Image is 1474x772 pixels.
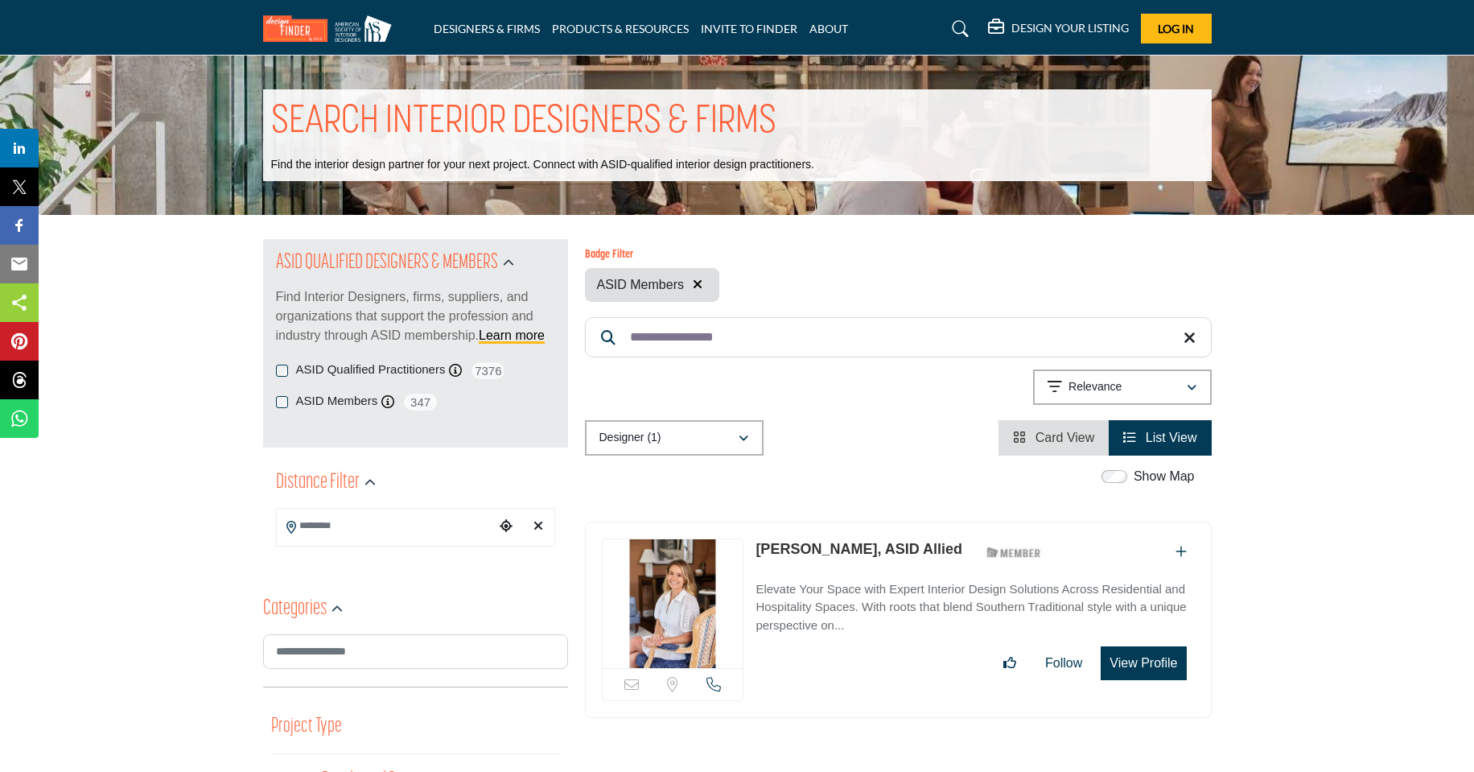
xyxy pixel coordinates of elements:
[756,571,1194,635] a: Elevate Your Space with Expert Interior Design Solutions Across Residential and Hospitality Space...
[470,361,506,381] span: 7376
[998,420,1109,456] li: Card View
[1068,379,1122,395] p: Relevance
[1175,545,1187,559] a: Add To List
[552,22,689,35] a: PRODUCTS & RESOURCES
[1036,431,1095,444] span: Card View
[1109,420,1211,456] li: List View
[263,15,400,42] img: Site Logo
[756,580,1194,635] p: Elevate Your Space with Expert Interior Design Solutions Across Residential and Hospitality Space...
[993,647,1027,679] button: Like listing
[1035,647,1093,679] button: Follow
[276,396,288,408] input: ASID Members checkbox
[1013,431,1094,444] a: View Card
[585,249,719,262] h6: Badge Filter
[1146,431,1197,444] span: List View
[402,392,438,412] span: 347
[526,510,550,544] div: Clear search location
[988,19,1129,39] div: DESIGN YOUR LISTING
[434,22,540,35] a: DESIGNERS & FIRMS
[276,287,555,345] p: Find Interior Designers, firms, suppliers, and organizations that support the profession and indu...
[494,510,518,544] div: Choose your current location
[1123,431,1196,444] a: View List
[599,430,661,446] p: Designer (1)
[271,97,776,147] h1: SEARCH INTERIOR DESIGNERS & FIRMS
[277,510,494,542] input: Search Location
[1101,646,1186,680] button: View Profile
[479,328,545,342] a: Learn more
[1134,467,1195,486] label: Show Map
[756,541,962,557] a: [PERSON_NAME], ASID Allied
[756,539,962,560] p: Katelyn Spacek, ASID Allied
[585,317,1212,357] input: Search Keyword
[701,22,797,35] a: INVITE TO FINDER
[809,22,848,35] a: ABOUT
[276,249,498,278] h2: ASID QUALIFIED DESIGNERS & MEMBERS
[276,365,288,377] input: ASID Qualified Practitioners checkbox
[271,157,814,173] p: Find the interior design partner for your next project. Connect with ASID-qualified interior desi...
[263,595,327,624] h2: Categories
[978,543,1050,563] img: ASID Members Badge Icon
[296,361,446,379] label: ASID Qualified Practitioners
[585,420,764,456] button: Designer (1)
[1158,22,1194,35] span: Log In
[263,634,568,669] input: Search Category
[296,392,378,411] label: ASID Members
[271,712,342,742] button: Project Type
[597,275,684,295] span: ASID Members
[603,539,743,668] img: Katelyn Spacek, ASID Allied
[1141,14,1212,43] button: Log In
[276,469,360,497] h2: Distance Filter
[1011,21,1129,35] h5: DESIGN YOUR LISTING
[937,16,979,42] a: Search
[1033,369,1212,405] button: Relevance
